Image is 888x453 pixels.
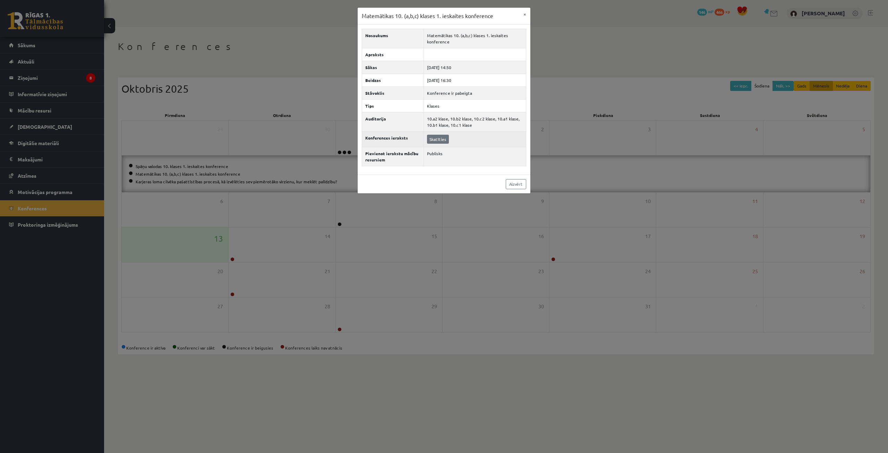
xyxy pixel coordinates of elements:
[362,48,424,61] th: Apraksts
[427,135,449,144] a: Skatīties
[362,99,424,112] th: Tips
[362,12,493,20] h3: Matemātikas 10. (a,b,c) klases 1. ieskaites konference
[362,131,424,147] th: Konferences ieraksts
[362,74,424,86] th: Beidzas
[424,112,526,131] td: 10.a2 klase, 10.b2 klase, 10.c2 klase, 10.a1 klase, 10.b1 klase, 10.c1 klase
[424,29,526,48] td: Matemātikas 10. (a,b,c) klases 1. ieskaites konference
[362,61,424,74] th: Sākas
[362,29,424,48] th: Nosaukums
[424,74,526,86] td: [DATE] 16:30
[362,112,424,131] th: Auditorija
[519,8,530,21] button: ×
[362,86,424,99] th: Stāvoklis
[362,147,424,166] th: Pievienot ierakstu mācību resursiem
[424,61,526,74] td: [DATE] 14:50
[424,86,526,99] td: Konference ir pabeigta
[424,99,526,112] td: Klases
[506,179,526,189] a: Aizvērt
[424,147,526,166] td: Publisks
